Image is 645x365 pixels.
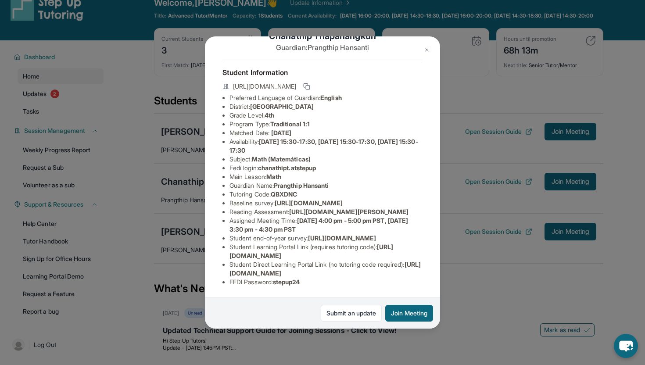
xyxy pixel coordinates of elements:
[273,278,300,286] span: stepup24
[265,111,274,119] span: 4th
[271,190,297,198] span: QBXDNC
[233,82,296,91] span: [URL][DOMAIN_NAME]
[229,172,423,181] li: Main Lesson :
[222,42,423,53] p: Guardian: Prangthip Hansanti
[229,190,423,199] li: Tutoring Code :
[229,164,423,172] li: Eedi login :
[229,102,423,111] li: District:
[308,234,376,242] span: [URL][DOMAIN_NAME]
[274,182,329,189] span: Prangthip Hansanti
[229,93,423,102] li: Preferred Language of Guardian:
[250,103,314,110] span: [GEOGRAPHIC_DATA]
[229,199,423,208] li: Baseline survey :
[229,120,423,129] li: Program Type:
[229,181,423,190] li: Guardian Name :
[385,305,433,322] button: Join Meeting
[270,120,310,128] span: Traditional 1:1
[614,334,638,358] button: chat-button
[222,67,423,78] h4: Student Information
[229,216,423,234] li: Assigned Meeting Time :
[229,260,423,278] li: Student Direct Learning Portal Link (no tutoring code required) :
[423,46,430,53] img: Close Icon
[321,305,382,322] a: Submit an update
[229,208,423,216] li: Reading Assessment :
[289,208,408,215] span: [URL][DOMAIN_NAME][PERSON_NAME]
[229,129,423,137] li: Matched Date:
[301,81,312,92] button: Copy link
[229,155,423,164] li: Subject :
[229,137,423,155] li: Availability:
[229,217,408,233] span: [DATE] 4:00 pm - 5:00 pm PST, [DATE] 3:30 pm - 4:30 pm PST
[271,129,291,136] span: [DATE]
[320,94,342,101] span: English
[266,173,281,180] span: Math
[229,243,423,260] li: Student Learning Portal Link (requires tutoring code) :
[229,111,423,120] li: Grade Level:
[229,138,418,154] span: [DATE] 15:30-17:30, [DATE] 15:30-17:30, [DATE] 15:30-17:30
[252,155,311,163] span: Math (Matemáticas)
[229,234,423,243] li: Student end-of-year survey :
[258,164,316,172] span: chanathipt.atstepup
[275,199,343,207] span: [URL][DOMAIN_NAME]
[229,278,423,286] li: EEDI Password :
